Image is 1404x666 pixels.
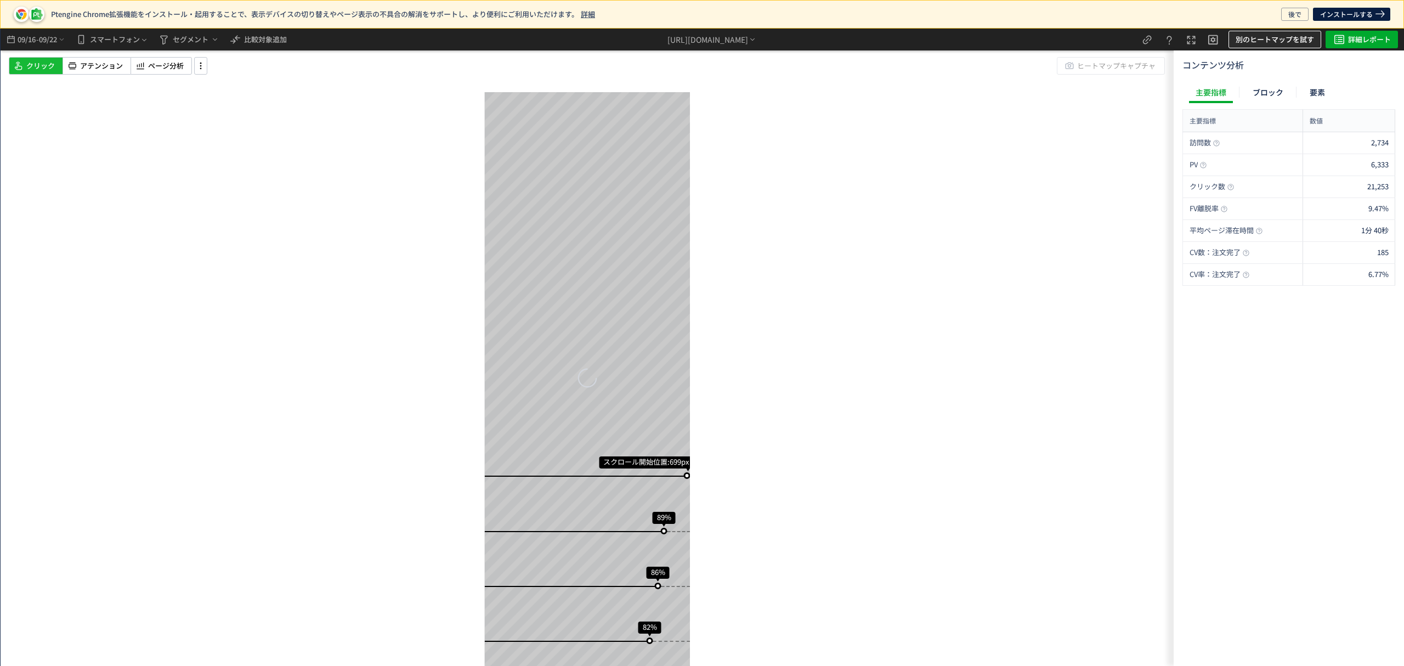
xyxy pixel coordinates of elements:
span: クリック [26,61,55,71]
button: ヒートマップキャプチャ [1057,57,1165,75]
span: スマートフォン [90,31,140,48]
button: 比較対象追加 [224,29,292,50]
span: 09/22 [39,29,58,50]
img: pt-icon-chrome.svg [15,8,27,20]
span: ページ分析 [148,61,184,71]
img: pt-icon-plugin.svg [31,8,43,20]
span: ヒートマップキャプチャ [1077,58,1156,74]
span: 後で [1288,8,1301,21]
a: 詳細 [581,9,595,19]
span: - [36,29,39,50]
div: [URL][DOMAIN_NAME] [667,34,748,46]
span: インストールする [1320,8,1373,21]
a: インストールする [1313,8,1390,21]
span: セグメント [173,31,208,48]
span: 比較対象追加 [244,34,287,44]
button: セグメント [153,29,224,50]
span: 09/16 [17,29,36,50]
button: 後で [1281,8,1309,21]
span: アテンション [80,61,123,71]
button: スマートフォン [70,29,153,50]
div: [URL][DOMAIN_NAME] [667,29,757,50]
p: Ptengine Chrome拡張機能をインストール・起用することで、表示デバイスの切り替えやページ表示の不具合の解消をサポートし、より便利にご利用いただけます。 [51,10,1275,19]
